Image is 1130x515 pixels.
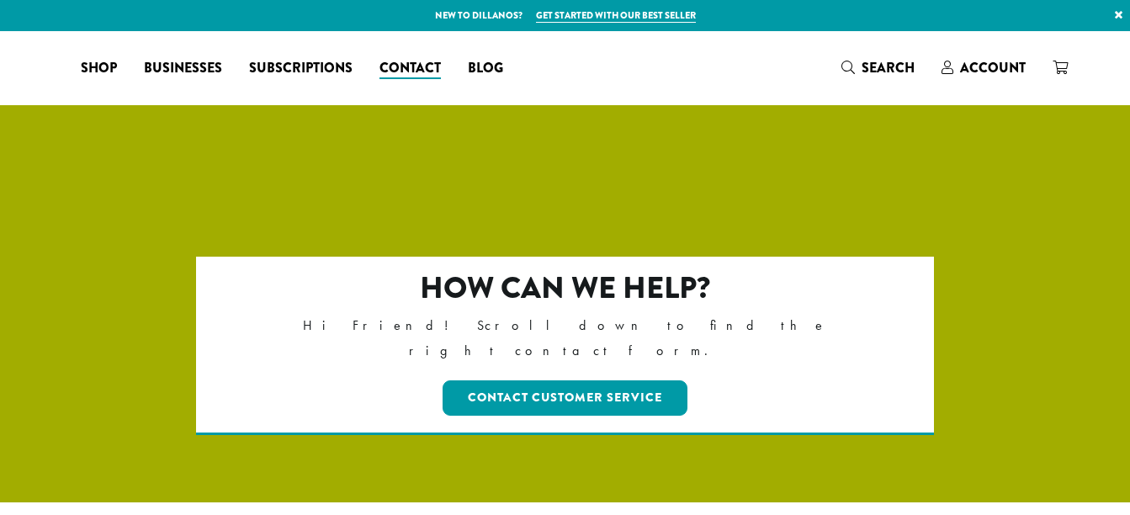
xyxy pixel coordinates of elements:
[144,58,222,79] span: Businesses
[81,58,117,79] span: Shop
[828,54,928,82] a: Search
[468,58,503,79] span: Blog
[67,55,130,82] a: Shop
[862,58,915,77] span: Search
[268,313,862,364] p: Hi Friend! Scroll down to find the right contact form.
[249,58,353,79] span: Subscriptions
[379,58,441,79] span: Contact
[960,58,1026,77] span: Account
[536,8,696,23] a: Get started with our best seller
[443,380,687,416] a: Contact Customer Service
[268,270,862,306] h2: How can we help?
